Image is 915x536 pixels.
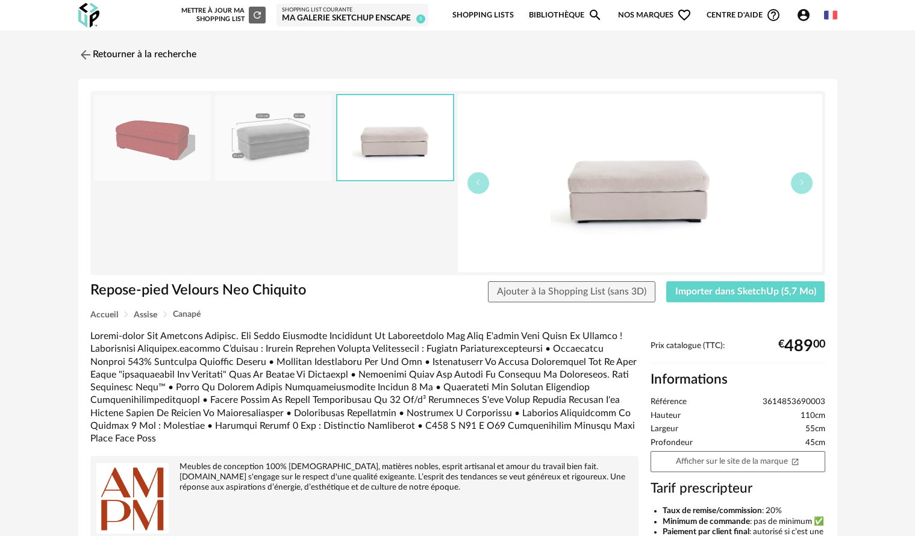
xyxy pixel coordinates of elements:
span: Largeur [651,424,678,435]
span: Heart Outline icon [677,8,692,22]
span: Assise [134,311,157,319]
span: Help Circle Outline icon [766,8,781,22]
span: Ajouter à la Shopping List (sans 3D) [497,287,646,296]
h3: Tarif prescripteur [651,480,825,497]
a: Shopping List courante MA GALERIE SKETCHUP ENSCAPE 5 [282,7,423,24]
li: : pas de minimum ✅ [663,517,825,528]
span: Nos marques [618,1,692,30]
span: Hauteur [651,411,681,422]
h1: Repose-pied Velours Neo Chiquito [90,281,390,300]
div: Mettre à jour ma Shopping List [179,7,266,23]
div: Prix catalogue (TTC): [651,341,825,363]
div: Shopping List courante [282,7,423,14]
span: 55cm [805,424,825,435]
a: BibliothèqueMagnify icon [529,1,602,30]
div: MA GALERIE SKETCHUP ENSCAPE [282,13,423,24]
b: Taux de remise/commission [663,506,762,515]
div: Loremi-dolor Sit Ametcons Adipisc. Eli Seddo Eiusmodte Incididunt Ut Laboreetdolo Mag Aliq E'admi... [90,330,639,445]
span: Canapé [173,310,201,319]
span: 5 [416,14,425,23]
span: Account Circle icon [796,8,816,22]
span: Centre d'aideHelp Circle Outline icon [707,8,781,22]
button: Importer dans SketchUp (5,7 Mo) [666,281,825,303]
span: Référence [651,397,687,408]
a: Shopping Lists [452,1,514,30]
span: Magnify icon [588,8,602,22]
li: : 20% [663,506,825,517]
img: thumbnail.png [94,95,211,181]
div: Breadcrumb [90,310,825,319]
span: 489 [784,341,813,351]
span: 110cm [801,411,825,422]
img: f32918549c3e4669df218738260f6c86.jpg [215,95,332,181]
button: Ajouter à la Shopping List (sans 3D) [488,281,655,303]
b: Minimum de commande [663,517,750,526]
span: Account Circle icon [796,8,811,22]
span: Refresh icon [252,11,263,18]
a: Retourner à la recherche [78,42,196,68]
span: Accueil [90,311,118,319]
span: 45cm [805,438,825,449]
img: 38a9db86656b3ca6bf906dfc1c409443.jpg [458,94,822,272]
h2: Informations [651,371,825,388]
img: brand logo [96,462,169,534]
img: svg+xml;base64,PHN2ZyB3aWR0aD0iMjQiIGhlaWdodD0iMjQiIHZpZXdCb3g9IjAgMCAyNCAyNCIgZmlsbD0ibm9uZSIgeG... [78,48,93,62]
span: Importer dans SketchUp (5,7 Mo) [675,287,816,296]
div: Meubles de conception 100% [DEMOGRAPHIC_DATA], matières nobles, esprit artisanal et amour du trav... [96,462,632,493]
img: OXP [78,3,99,28]
img: 38a9db86656b3ca6bf906dfc1c409443.jpg [337,95,453,180]
span: Open In New icon [791,457,799,465]
div: € 00 [778,341,825,351]
span: 3614853690003 [763,397,825,408]
img: fr [824,8,837,22]
b: Paiement par client final [663,528,749,536]
span: Profondeur [651,438,693,449]
a: Afficher sur le site de la marqueOpen In New icon [651,451,825,472]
